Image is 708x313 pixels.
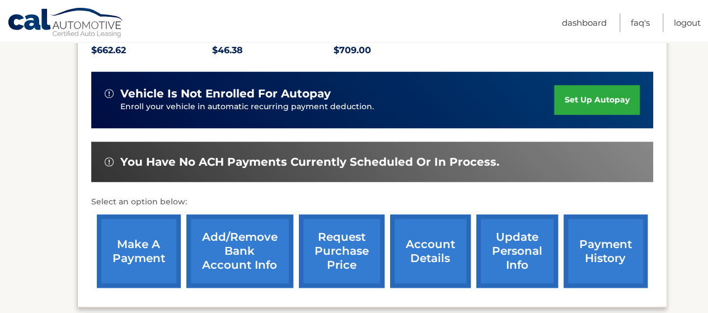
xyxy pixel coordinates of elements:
[334,43,455,58] p: $709.00
[212,43,334,58] p: $46.38
[105,157,114,166] img: alert-white.svg
[562,13,607,32] a: Dashboard
[476,214,558,288] a: update personal info
[7,7,125,40] a: Cal Automotive
[97,214,181,288] a: make a payment
[105,89,114,98] img: alert-white.svg
[120,101,555,113] p: Enroll your vehicle in automatic recurring payment deduction.
[674,13,701,32] a: Logout
[120,87,331,101] span: vehicle is not enrolled for autopay
[631,13,650,32] a: FAQ's
[554,85,639,115] a: set up autopay
[91,43,213,58] p: $662.62
[186,214,293,288] a: Add/Remove bank account info
[564,214,648,288] a: payment history
[299,214,385,288] a: request purchase price
[390,214,471,288] a: account details
[91,195,653,209] p: Select an option below:
[120,155,499,169] span: You have no ACH payments currently scheduled or in process.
